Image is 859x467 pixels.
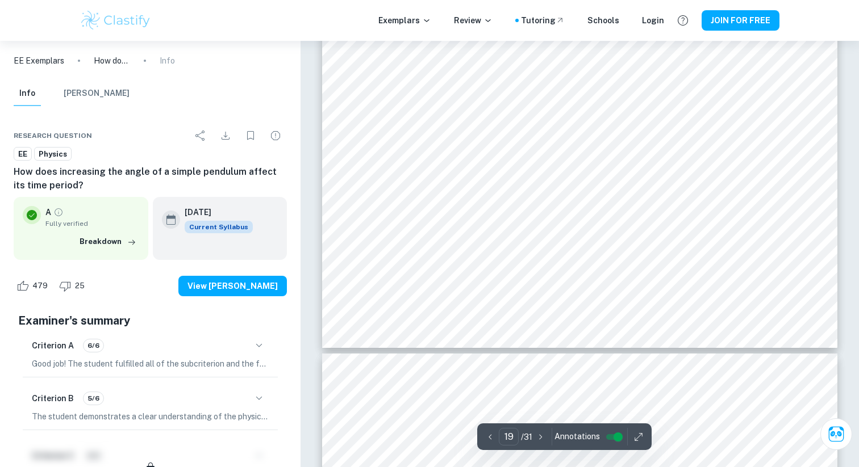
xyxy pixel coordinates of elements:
span: 6/6 [84,340,103,351]
p: / 31 [521,431,532,443]
h5: Examiner's summary [18,312,282,329]
div: Download [214,124,237,147]
h6: Criterion A [32,339,74,352]
button: Breakdown [77,233,139,250]
a: Tutoring [521,14,565,27]
p: Info [160,54,175,67]
div: Report issue [264,124,287,147]
button: [PERSON_NAME] [64,81,130,106]
a: EE [14,147,32,161]
p: Good job! The student fulfilled all of the subcriterion and the full points can be awarded for cr... [32,357,269,370]
span: 5/6 [84,393,103,403]
div: Bookmark [239,124,262,147]
h6: [DATE] [185,206,244,218]
span: Research question [14,131,92,141]
a: Grade fully verified [53,207,64,217]
a: EE Exemplars [14,54,64,67]
button: Ask Clai [820,418,852,450]
span: Fully verified [45,218,139,229]
img: Clastify logo [80,9,152,32]
h6: How does increasing the angle of a simple pendulum affect its time period? [14,165,287,192]
a: Schools [587,14,619,27]
span: EE [14,149,31,160]
p: Exemplars [378,14,431,27]
p: The student demonstrates a clear understanding of the physics focused on in the essay, providing ... [32,410,269,423]
button: JOIN FOR FREE [702,10,779,31]
button: View [PERSON_NAME] [178,276,287,296]
div: This exemplar is based on the current syllabus. Feel free to refer to it for inspiration/ideas wh... [185,221,253,233]
h6: Criterion B [32,392,74,405]
p: A [45,206,51,218]
div: Like [14,277,54,295]
button: Info [14,81,41,106]
span: Physics [35,149,71,160]
p: Review [454,14,493,27]
span: 479 [26,280,54,292]
p: How does increasing the angle of a simple pendulum affect its time period? [94,54,130,67]
a: Login [642,14,664,27]
a: Physics [34,147,72,161]
span: 25 [69,280,91,292]
span: Annotations [554,431,600,443]
span: Current Syllabus [185,221,253,233]
div: Dislike [56,277,91,295]
button: Help and Feedback [673,11,693,30]
div: Share [189,124,212,147]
